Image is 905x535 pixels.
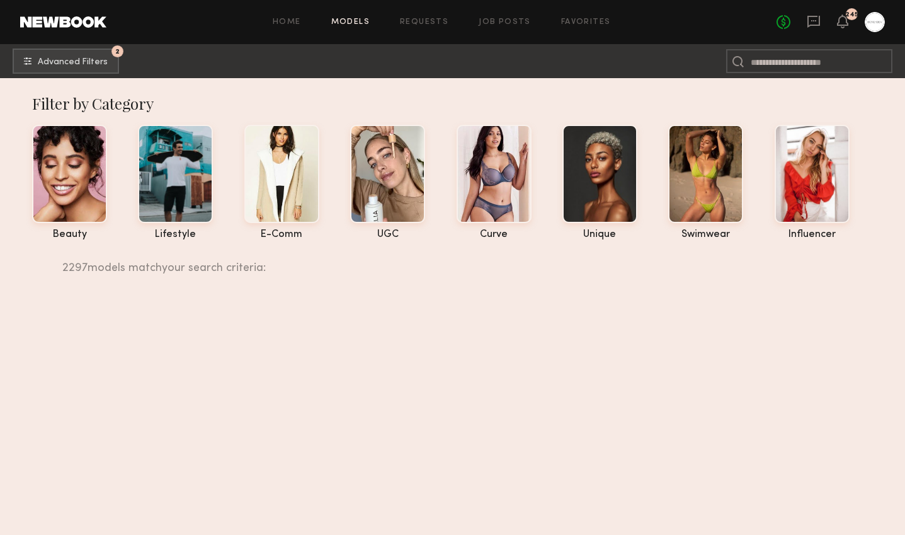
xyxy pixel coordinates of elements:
[331,18,370,26] a: Models
[13,49,119,74] button: 2Advanced Filters
[38,58,108,67] span: Advanced Filters
[775,229,850,240] div: influencer
[350,229,425,240] div: UGC
[400,18,448,26] a: Requests
[62,248,846,274] div: 2297 models match your search criteria:
[244,229,319,240] div: e-comm
[457,229,532,240] div: curve
[138,229,213,240] div: lifestyle
[845,11,858,18] div: 245
[32,229,107,240] div: beauty
[561,18,611,26] a: Favorites
[479,18,531,26] a: Job Posts
[32,93,885,113] div: Filter by Category
[273,18,301,26] a: Home
[115,49,120,54] span: 2
[562,229,637,240] div: unique
[668,229,743,240] div: swimwear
